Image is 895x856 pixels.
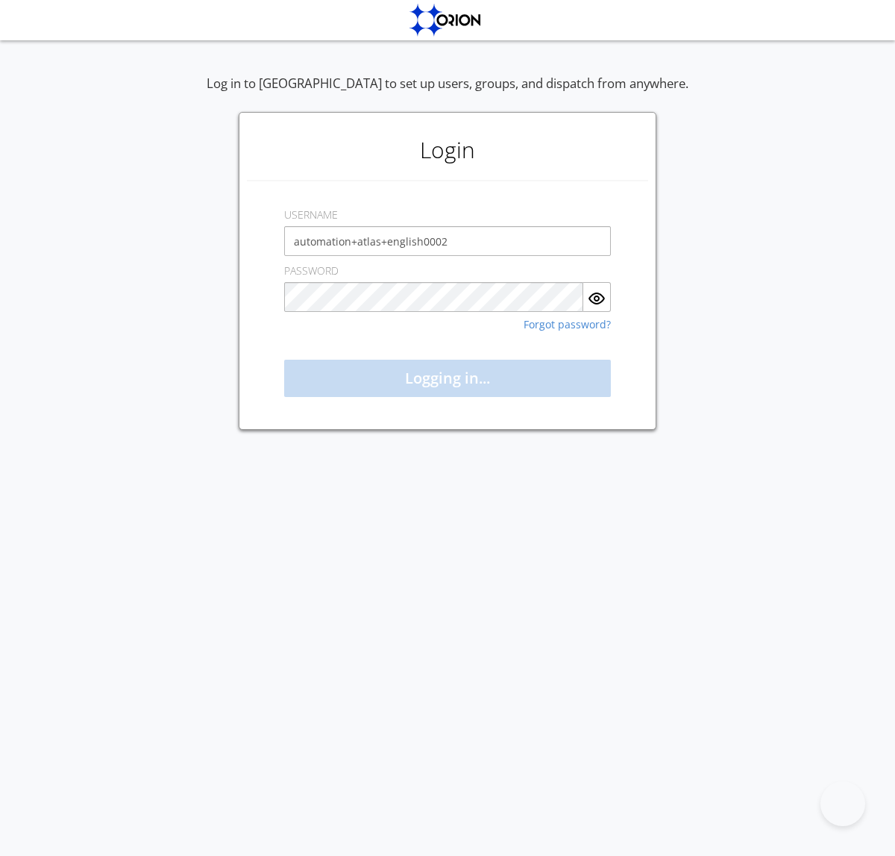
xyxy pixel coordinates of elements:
button: Logging in... [284,360,611,397]
iframe: Toggle Customer Support [820,781,865,826]
img: eye.svg [588,290,606,307]
a: Forgot password? [524,319,611,330]
div: Log in to [GEOGRAPHIC_DATA] to set up users, groups, and dispatch from anywhere. [207,75,688,112]
button: Show Password [583,282,611,312]
input: Password [284,282,583,312]
label: PASSWORD [284,263,339,278]
h1: Login [247,120,648,180]
label: USERNAME [284,207,338,222]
